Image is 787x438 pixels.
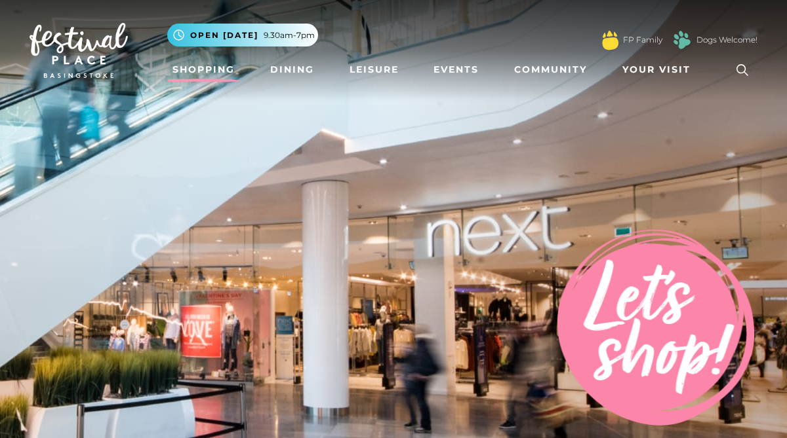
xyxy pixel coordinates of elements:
a: Community [509,58,592,82]
button: Open [DATE] 9.30am-7pm [167,24,318,46]
a: Shopping [167,58,240,82]
img: Festival Place Logo [30,23,128,78]
span: Your Visit [622,63,691,77]
a: Dining [265,58,319,82]
span: Open [DATE] [190,29,258,41]
a: Your Visit [617,58,702,82]
span: 9.30am-7pm [264,29,315,41]
a: Events [428,58,484,82]
a: Dogs Welcome! [696,34,757,46]
a: Leisure [344,58,404,82]
a: FP Family [623,34,662,46]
